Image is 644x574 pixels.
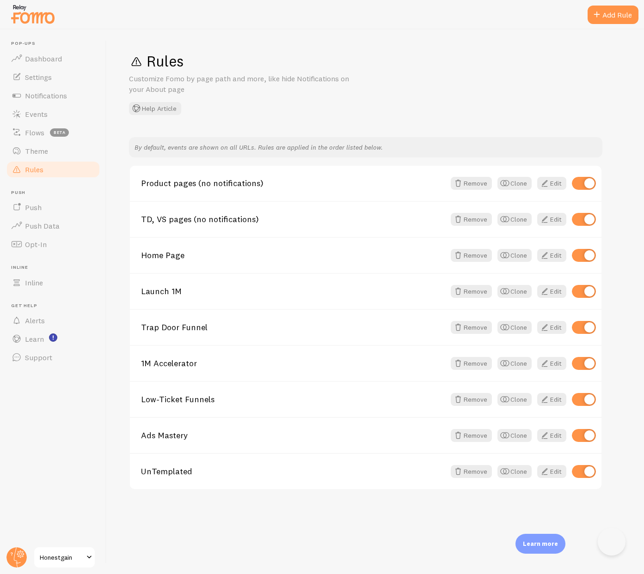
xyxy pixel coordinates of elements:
a: Events [6,105,101,123]
span: Rules [25,165,43,174]
a: Rules [6,160,101,179]
a: Support [6,348,101,367]
a: TD, VS pages (no notifications) [141,215,445,224]
a: Edit [537,249,566,262]
button: Clone [497,429,532,442]
span: Settings [25,73,52,82]
a: Edit [537,393,566,406]
span: Honestgain [40,552,84,563]
span: Inline [25,278,43,287]
a: Honestgain [33,546,96,568]
a: Launch 1M [141,287,445,296]
button: Remove [451,249,492,262]
button: Clone [497,357,532,370]
span: Events [25,109,48,119]
span: Learn [25,334,44,344]
button: Remove [451,213,492,226]
span: Notifications [25,91,67,100]
button: Remove [451,465,492,478]
button: Clone [497,213,532,226]
a: Edit [537,465,566,478]
button: Remove [451,357,492,370]
span: Push [25,203,42,212]
button: Remove [451,393,492,406]
a: Edit [537,213,566,226]
iframe: Help Scout Beacon - Open [598,528,626,556]
svg: <p>Watch New Feature Tutorials!</p> [49,333,57,342]
a: 1M Accelerator [141,359,445,368]
span: Theme [25,146,48,156]
a: Flows beta [6,123,101,142]
a: UnTemplated [141,467,445,476]
span: Support [25,353,52,362]
a: Trap Door Funnel [141,323,445,332]
span: Opt-In [25,240,47,249]
button: Clone [497,285,532,298]
p: Learn more [523,539,558,548]
a: Push [6,198,101,217]
button: Clone [497,393,532,406]
a: Opt-In [6,235,101,254]
button: Clone [497,177,532,190]
button: Help Article [129,102,181,115]
button: Remove [451,285,492,298]
button: Clone [497,465,532,478]
a: Edit [537,357,566,370]
a: Edit [537,285,566,298]
a: Edit [537,429,566,442]
button: Remove [451,177,492,190]
span: Get Help [11,303,101,309]
button: Remove [451,321,492,334]
span: beta [50,128,69,137]
span: Push [11,190,101,196]
a: Ads Mastery [141,431,445,440]
span: Dashboard [25,54,62,63]
a: Dashboard [6,49,101,68]
a: Product pages (no notifications) [141,179,445,187]
span: Alerts [25,316,45,325]
button: Clone [497,249,532,262]
div: Learn more [515,534,565,554]
span: Push Data [25,221,60,230]
a: Push Data [6,217,101,235]
a: Theme [6,142,101,160]
a: Inline [6,273,101,292]
a: Home Page [141,251,445,260]
a: Low-Ticket Funnels [141,395,445,404]
span: Inline [11,265,101,271]
a: Notifications [6,86,101,105]
button: Remove [451,429,492,442]
h1: Rules [129,52,622,71]
p: Customize Fomo by page path and more, like hide Notifications on your About page [129,73,351,95]
a: Alerts [6,311,101,330]
img: fomo-relay-logo-orange.svg [10,2,56,26]
a: Learn [6,330,101,348]
p: By default, events are shown on all URLs. Rules are applied in the order listed below. [135,143,597,152]
a: Edit [537,177,566,190]
button: Clone [497,321,532,334]
span: Flows [25,128,44,137]
span: Pop-ups [11,41,101,47]
a: Edit [537,321,566,334]
a: Settings [6,68,101,86]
